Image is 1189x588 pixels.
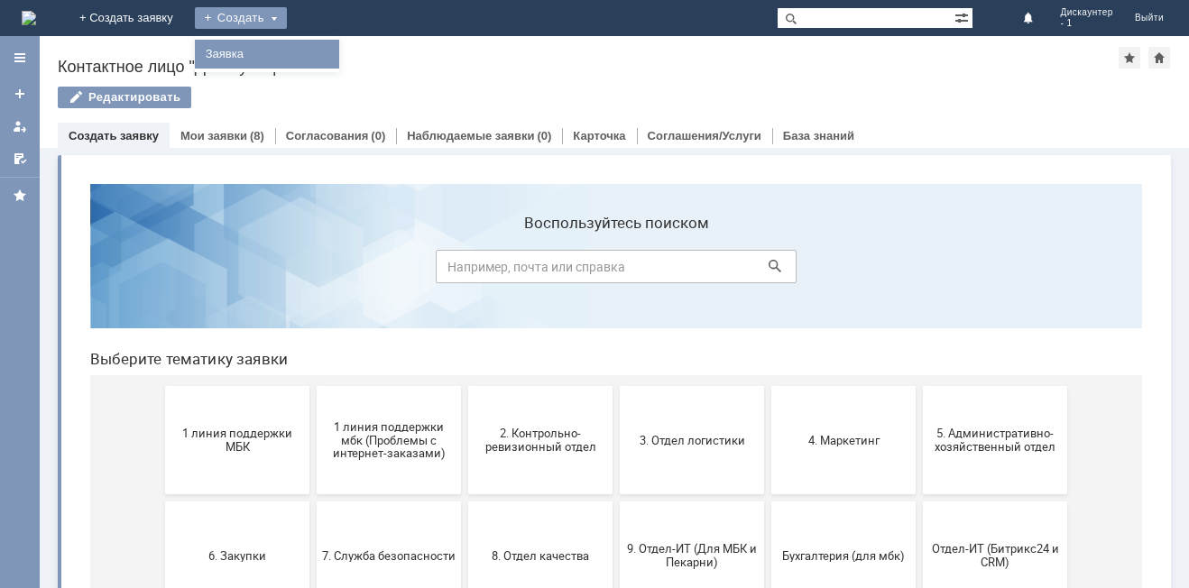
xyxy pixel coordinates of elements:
[696,447,840,556] button: [PERSON_NAME]. Услуги ИТ для МБК (оформляет L1)
[549,488,683,515] span: Это соглашение не активно!
[95,257,228,284] span: 1 линия поддержки МБК
[1148,47,1170,69] div: Сделать домашней страницей
[537,129,551,142] div: (0)
[246,494,380,508] span: Финансовый отдел
[1060,7,1113,18] span: Дискаунтер
[544,447,688,556] button: Это соглашение не активно!
[5,144,34,173] a: Мои согласования
[198,43,336,65] a: Заявка
[648,129,761,142] a: Соглашения/Услуги
[14,180,1066,198] header: Выберите тематику заявки
[392,332,537,440] button: 8. Отдел качества
[398,379,531,392] span: 8. Отдел качества
[549,263,683,277] span: 3. Отдел логистики
[853,494,986,508] span: не актуален
[407,129,534,142] a: Наблюдаемые заявки
[1119,47,1140,69] div: Добавить в избранное
[701,379,834,392] span: Бухгалтерия (для мбк)
[241,447,385,556] button: Финансовый отдел
[549,372,683,400] span: 9. Отдел-ИТ (Для МБК и Пекарни)
[544,216,688,325] button: 3. Отдел логистики
[696,332,840,440] button: Бухгалтерия (для мбк)
[1060,18,1113,29] span: - 1
[246,250,380,290] span: 1 линия поддержки мбк (Проблемы с интернет-заказами)
[392,216,537,325] button: 2. Контрольно-ревизионный отдел
[544,332,688,440] button: 9. Отдел-ИТ (Для МБК и Пекарни)
[5,112,34,141] a: Мои заявки
[783,129,854,142] a: База знаний
[69,129,159,142] a: Создать заявку
[360,80,721,114] input: Например, почта или справка
[195,7,287,29] div: Создать
[89,332,234,440] button: 6. Закупки
[701,481,834,521] span: [PERSON_NAME]. Услуги ИТ для МБК (оформляет L1)
[180,129,247,142] a: Мои заявки
[250,129,264,142] div: (8)
[847,332,991,440] button: Отдел-ИТ (Битрикс24 и CRM)
[89,216,234,325] button: 1 линия поддержки МБК
[5,79,34,108] a: Создать заявку
[398,494,531,508] span: Франчайзинг
[58,58,1119,76] div: Контактное лицо "Дискаунтер - 1"
[696,216,840,325] button: 4. Маркетинг
[89,447,234,556] button: Отдел-ИТ (Офис)
[22,11,36,25] img: logo
[241,332,385,440] button: 7. Служба безопасности
[246,379,380,392] span: 7. Служба безопасности
[701,263,834,277] span: 4. Маркетинг
[954,8,972,25] span: Расширенный поиск
[95,379,228,392] span: 6. Закупки
[853,257,986,284] span: 5. Административно-хозяйственный отдел
[398,257,531,284] span: 2. Контрольно-ревизионный отдел
[392,447,537,556] button: Франчайзинг
[360,44,721,62] label: Воспользуйтесь поиском
[95,494,228,508] span: Отдел-ИТ (Офис)
[241,216,385,325] button: 1 линия поддержки мбк (Проблемы с интернет-заказами)
[371,129,385,142] div: (0)
[286,129,369,142] a: Согласования
[847,216,991,325] button: 5. Административно-хозяйственный отдел
[22,11,36,25] a: Перейти на домашнюю страницу
[853,372,986,400] span: Отдел-ИТ (Битрикс24 и CRM)
[847,447,991,556] button: не актуален
[573,129,625,142] a: Карточка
